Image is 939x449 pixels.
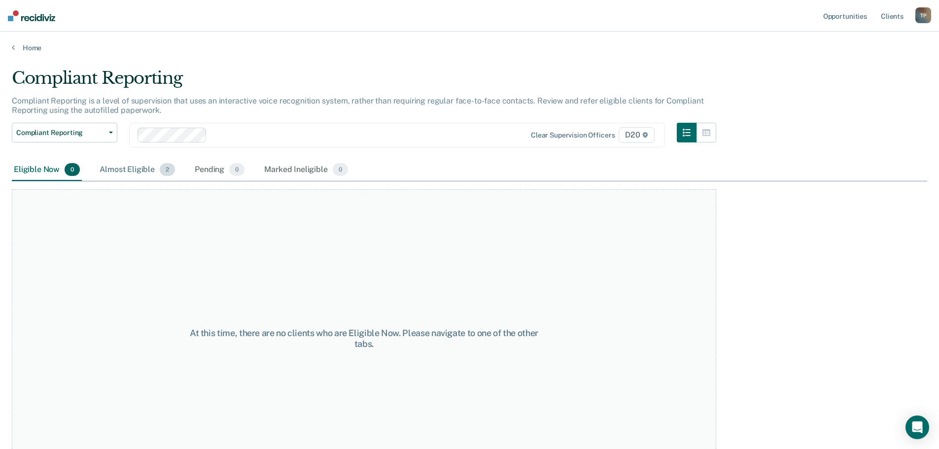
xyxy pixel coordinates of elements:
div: T P [915,7,931,23]
span: 2 [160,163,175,176]
div: Pending0 [193,159,246,181]
span: 0 [65,163,80,176]
div: Open Intercom Messenger [905,415,929,439]
span: Compliant Reporting [16,129,105,137]
span: 0 [229,163,244,176]
span: 0 [333,163,348,176]
a: Home [12,43,927,52]
div: Eligible Now0 [12,159,82,181]
button: Compliant Reporting [12,123,117,142]
div: At this time, there are no clients who are Eligible Now. Please navigate to one of the other tabs. [188,328,540,349]
span: D20 [619,127,654,143]
img: Recidiviz [8,10,55,21]
button: TP [915,7,931,23]
div: Almost Eligible2 [98,159,177,181]
div: Compliant Reporting [12,68,716,96]
div: Marked Ineligible0 [262,159,350,181]
div: Clear supervision officers [531,131,615,139]
p: Compliant Reporting is a level of supervision that uses an interactive voice recognition system, ... [12,96,703,115]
